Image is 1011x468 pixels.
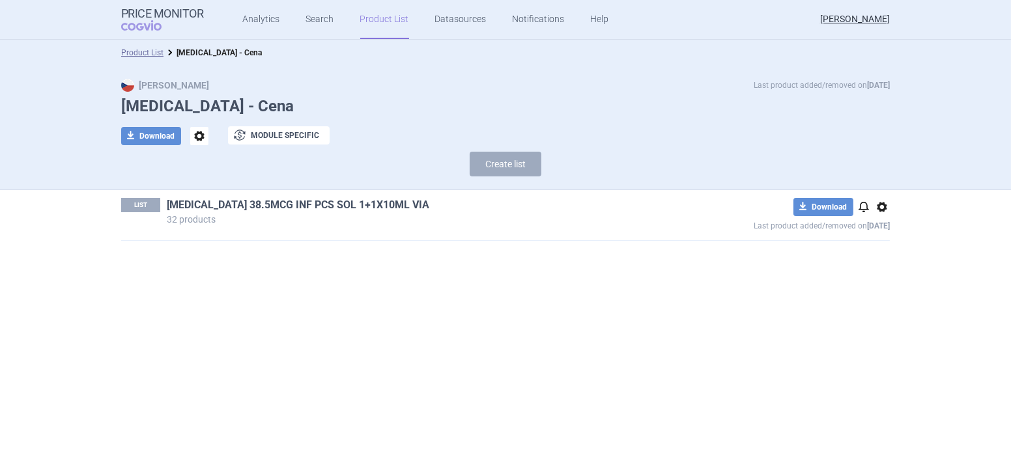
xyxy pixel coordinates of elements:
img: CZ [121,79,134,92]
li: BLINCYTO - Cena [164,46,262,59]
h1: BLINCYTO 38.5MCG INF PCS SOL 1+1X10ML VIA [167,198,659,215]
li: Product List [121,46,164,59]
p: LIST [121,198,160,212]
strong: [DATE] [867,221,890,230]
strong: [MEDICAL_DATA] - Cena [177,48,262,57]
a: Price MonitorCOGVIO [121,7,204,32]
p: Last product added/removed on [754,79,890,92]
button: Module specific [228,126,330,145]
span: COGVIO [121,20,180,31]
button: Download [121,127,181,145]
strong: [DATE] [867,81,890,90]
button: Create list [470,152,541,176]
strong: Price Monitor [121,7,204,20]
h1: [MEDICAL_DATA] - Cena [121,97,890,116]
p: Last product added/removed on [659,216,890,232]
p: 32 products [167,215,659,224]
a: Product List [121,48,164,57]
a: [MEDICAL_DATA] 38.5MCG INF PCS SOL 1+1X10ML VIA [167,198,429,212]
button: Download [793,198,853,216]
strong: [PERSON_NAME] [121,80,209,90]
